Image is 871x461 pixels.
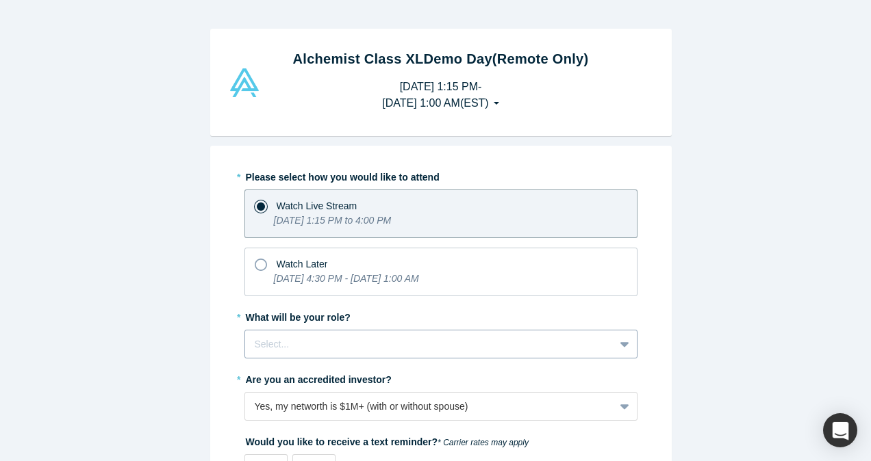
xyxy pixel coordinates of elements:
img: Alchemist Vault Logo [228,68,261,97]
div: Yes, my networth is $1M+ (with or without spouse) [255,399,605,414]
strong: Alchemist Class XL Demo Day (Remote Only) [293,51,589,66]
label: Would you like to receive a text reminder? [244,430,638,449]
i: [DATE] 1:15 PM to 4:00 PM [274,215,392,226]
i: [DATE] 4:30 PM - [DATE] 1:00 AM [274,273,419,284]
label: Please select how you would like to attend [244,166,638,185]
label: Are you an accredited investor? [244,368,638,387]
button: [DATE] 1:15 PM-[DATE] 1:00 AM(EST) [368,74,513,116]
span: Watch Later [277,259,328,269]
span: Watch Live Stream [277,200,357,211]
em: * Carrier rates may apply [438,438,529,447]
label: What will be your role? [244,306,638,325]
